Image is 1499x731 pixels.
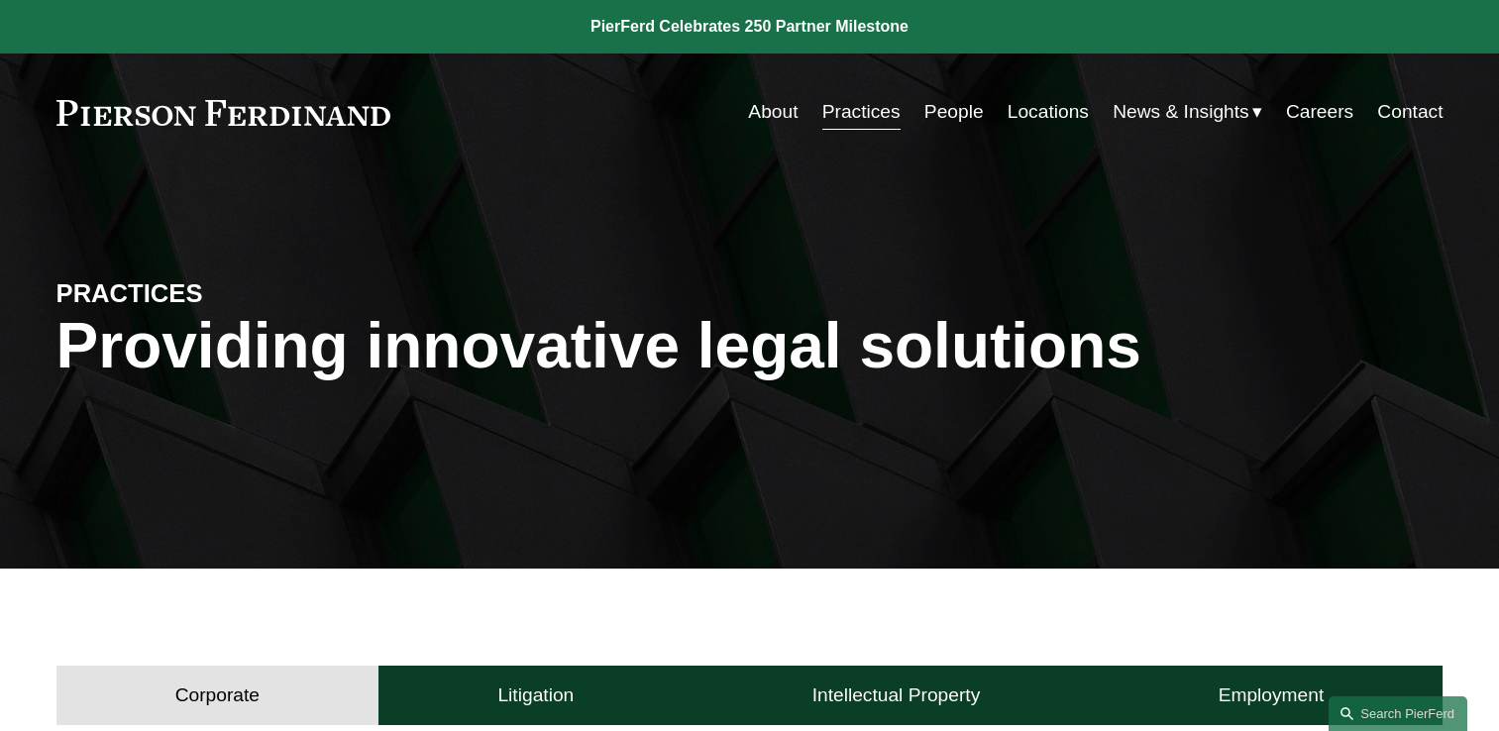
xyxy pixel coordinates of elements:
[1329,696,1467,731] a: Search this site
[1377,93,1443,131] a: Contact
[1113,93,1262,131] a: folder dropdown
[497,683,574,707] h4: Litigation
[1219,683,1325,707] h4: Employment
[175,683,260,707] h4: Corporate
[1113,95,1249,130] span: News & Insights
[1286,93,1353,131] a: Careers
[748,93,798,131] a: About
[56,277,403,309] h4: PRACTICES
[822,93,901,131] a: Practices
[1008,93,1089,131] a: Locations
[812,683,981,707] h4: Intellectual Property
[56,310,1444,382] h1: Providing innovative legal solutions
[924,93,984,131] a: People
